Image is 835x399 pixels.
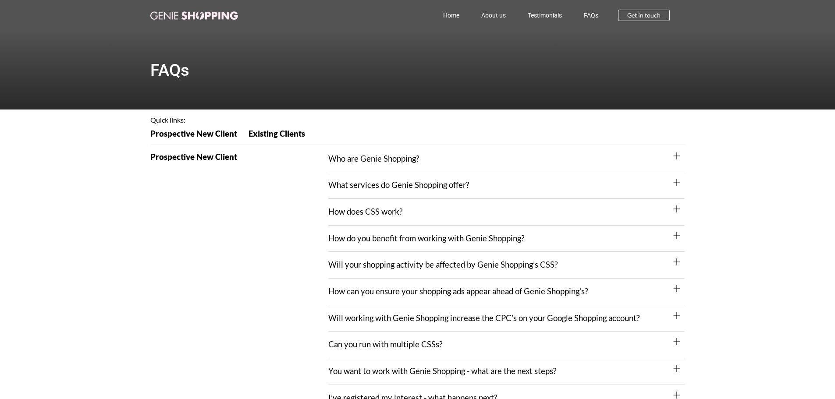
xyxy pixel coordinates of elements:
[328,199,685,226] div: How does CSS work?
[277,5,610,25] nav: Menu
[328,154,419,163] a: Who are Genie Shopping?
[328,339,442,349] a: Can you run with multiple CSSs?
[328,279,685,305] div: How can you ensure your shopping ads appear ahead of Genie Shopping’s?
[150,117,685,124] h4: Quick links:
[328,366,556,376] a: You want to work with Genie Shopping - what are the next steps?
[328,207,402,216] a: How does CSS work?
[328,358,685,385] div: You want to work with Genie Shopping - what are the next steps?
[328,286,588,296] a: How can you ensure your shopping ads appear ahead of Genie Shopping’s?
[249,130,305,138] span: Existing Clients
[470,5,517,25] a: About us
[618,10,670,21] a: Get in touch
[328,233,524,243] a: How do you benefit from working with Genie Shopping?
[328,260,558,269] a: Will your shopping activity be affected by Genie Shopping’s CSS?
[328,305,685,332] div: Will working with Genie Shopping increase the CPC’s on your Google Shopping account?
[150,153,329,161] h2: Prospective New Client
[328,252,685,279] div: Will your shopping activity be affected by Genie Shopping’s CSS?
[150,62,685,78] h1: FAQs
[243,130,311,144] a: Existing Clients
[328,146,685,173] div: Who are Genie Shopping?
[328,313,640,323] a: Will working with Genie Shopping increase the CPC’s on your Google Shopping account?
[432,5,470,25] a: Home
[328,172,685,199] div: What services do Genie Shopping offer?
[573,5,609,25] a: FAQs
[150,11,238,20] img: genie-shopping-logo
[150,130,243,144] a: Prospective New Client
[328,180,469,190] a: What services do Genie Shopping offer?
[150,130,237,138] span: Prospective New Client
[328,332,685,358] div: Can you run with multiple CSSs?
[627,12,661,18] span: Get in touch
[517,5,573,25] a: Testimonials
[328,226,685,252] div: How do you benefit from working with Genie Shopping?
